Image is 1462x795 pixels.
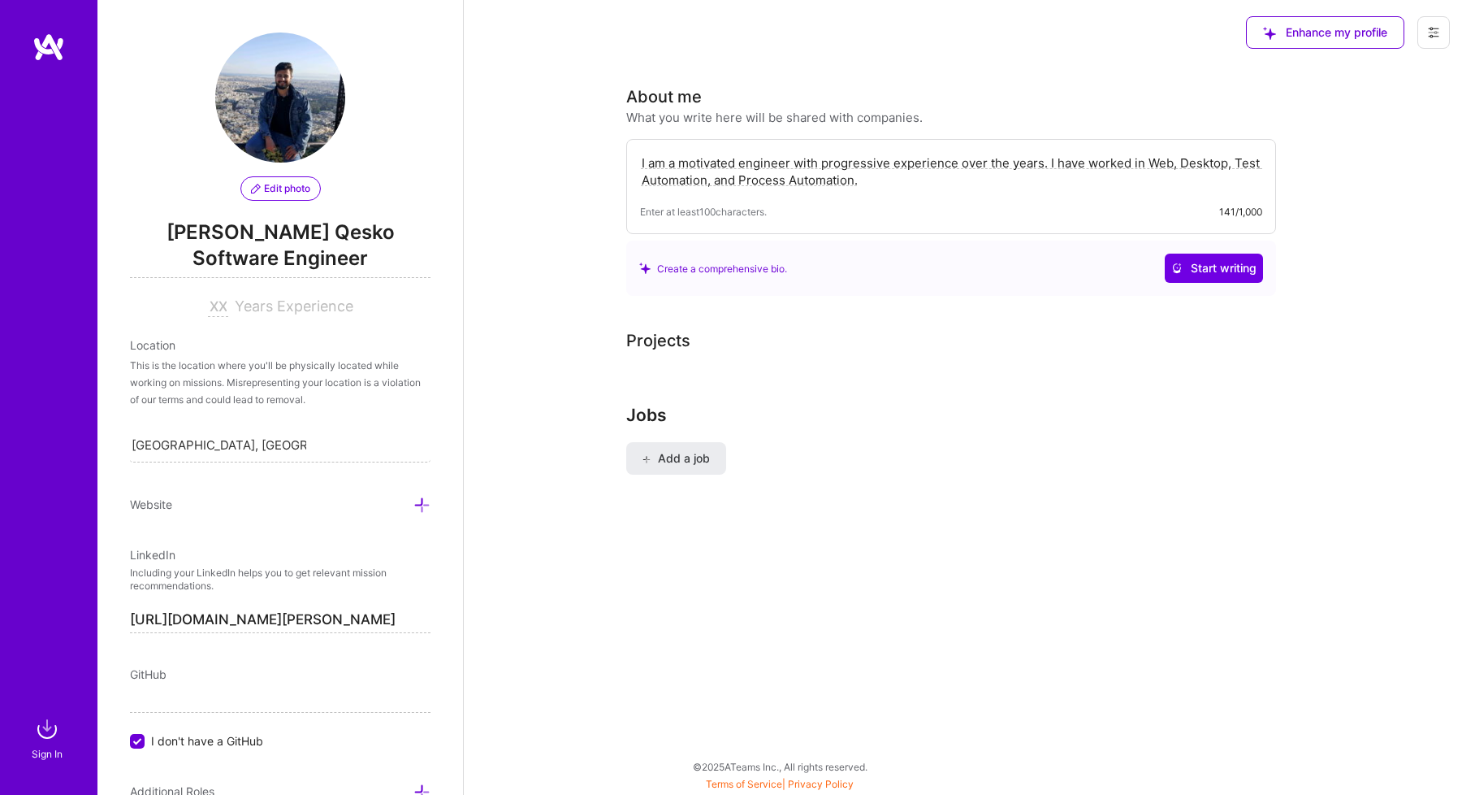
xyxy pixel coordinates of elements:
[639,260,787,277] div: Create a comprehensive bio.
[626,109,923,126] div: What you write here will be shared with companies.
[1171,263,1183,274] i: icon CrystalBallWhite
[626,442,726,475] button: Add a job
[626,85,702,109] div: About me
[642,455,651,464] i: icon PlusBlack
[788,778,854,790] a: Privacy Policy
[31,713,63,745] img: sign in
[642,450,710,467] span: Add a job
[130,245,430,278] span: Software Engineer
[1263,27,1276,40] i: icon SuggestedTeams
[32,33,65,62] img: logo
[130,667,167,681] span: GitHub
[640,203,767,220] span: Enter at least 100 characters.
[640,153,1262,190] textarea: I am a motivated engineer with progressive experience over the years. I have worked in Web, Deskt...
[235,298,353,315] span: Years Experience
[251,181,310,196] span: Edit photo
[208,298,228,317] input: XX
[240,176,321,201] button: Edit photo
[706,778,782,790] a: Terms of Service
[1246,16,1404,49] button: Enhance my profile
[130,567,430,594] p: Including your LinkedIn helps you to get relevant mission recommendations.
[130,337,430,354] div: Location
[130,548,175,562] span: LinkedIn
[1219,203,1262,220] div: 141/1,000
[1165,254,1263,283] button: Start writing
[1263,24,1387,41] span: Enhance my profile
[32,745,63,762] div: Sign In
[151,732,263,749] span: I don't have a GitHub
[130,220,430,245] span: [PERSON_NAME] Qesko
[626,405,1300,425] h3: Jobs
[34,713,63,762] a: sign inSign In
[639,263,651,274] i: icon SuggestedTeams
[1171,260,1257,276] span: Start writing
[130,357,430,408] div: This is the location where you'll be physically located while working on missions. Misrepresentin...
[706,778,854,790] span: |
[130,497,172,511] span: Website
[97,746,1462,787] div: © 2025 ATeams Inc., All rights reserved.
[626,328,690,353] div: Projects
[251,184,261,193] i: icon PencilPurple
[215,33,345,163] img: User Avatar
